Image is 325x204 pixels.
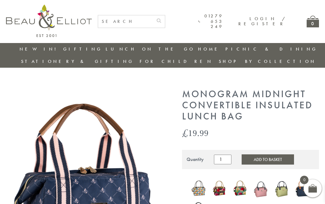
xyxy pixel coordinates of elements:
img: Sarah Kelleher convertible lunch bag teal [233,178,247,198]
img: logo [6,5,92,37]
img: Oxford quilted lunch bag pistachio [274,178,289,199]
button: Add to Basket [242,154,294,165]
a: 01279 653 249 [198,14,223,29]
img: Sarah Kelleher Lunch Bag Dark Stone [212,179,227,197]
input: SEARCH [98,15,153,28]
a: Gifting [63,46,102,52]
div: Quantity [187,157,204,162]
bdi: 19.99 [182,127,209,139]
img: Carnaby eclipse convertible lunch bag [191,179,206,198]
input: Product quantity [214,155,231,164]
a: Login / Register [238,16,286,27]
h1: Monogram Midnight Convertible Insulated Lunch Bag [182,89,319,122]
a: Stationery & Gifting [21,58,134,64]
a: Navy Broken-hearted Convertible Insulated Lunch Bag [295,178,310,199]
a: Oxford quilted lunch bag mallow [253,178,268,199]
a: Carnaby eclipse convertible lunch bag [191,179,206,199]
a: For Children [140,58,213,64]
a: Oxford quilted lunch bag pistachio [274,178,289,200]
a: Home [198,46,222,52]
a: New in! [20,46,60,52]
a: 0 [307,16,319,27]
img: Navy Broken-hearted Convertible Insulated Lunch Bag [295,178,310,198]
a: Sarah Kelleher convertible lunch bag teal [233,178,247,199]
span: 0 [300,176,308,184]
a: Picnic & Dining [225,46,317,52]
a: Shop by collection [219,58,316,64]
a: Lunch On The Go [106,46,195,52]
span: £ [182,127,188,139]
img: Oxford quilted lunch bag mallow [253,178,268,198]
a: Sarah Kelleher Lunch Bag Dark Stone [212,179,227,199]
